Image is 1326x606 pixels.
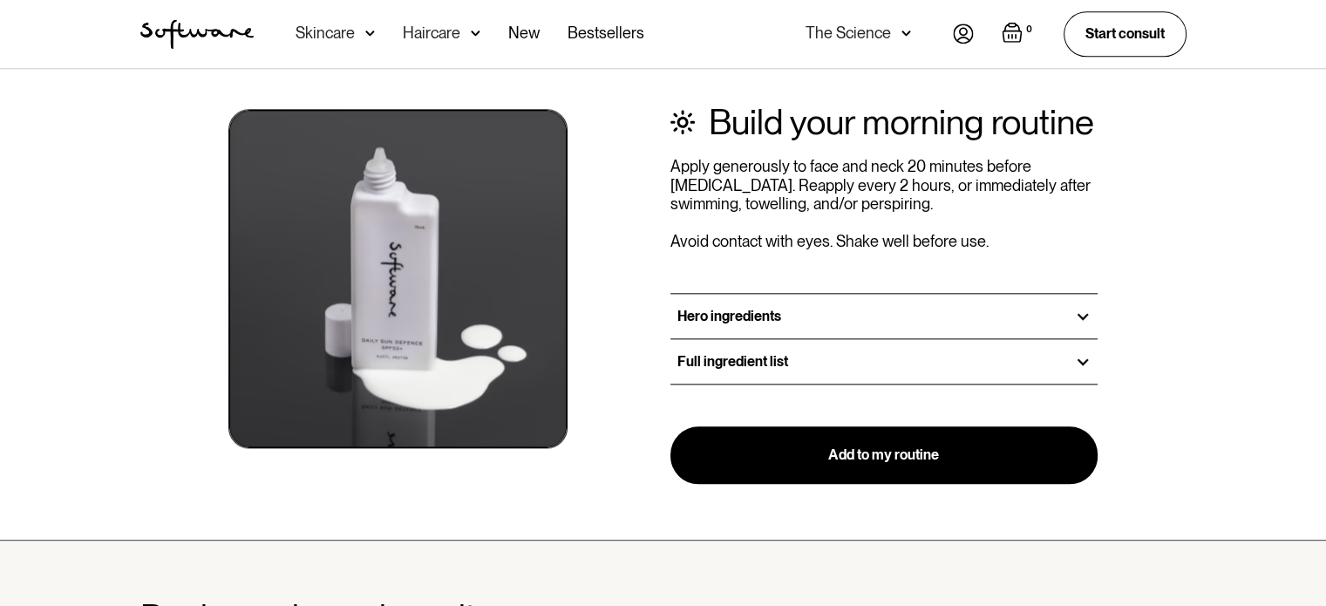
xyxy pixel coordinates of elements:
[677,308,781,324] h3: Hero ingredients
[677,353,788,370] h3: Full ingredient list
[296,24,355,42] div: Skincare
[403,24,460,42] div: Haircare
[1064,11,1187,56] a: Start consult
[806,24,891,42] div: The Science
[365,24,375,42] img: arrow down
[670,426,1098,484] a: Add to my routine
[670,157,1098,251] p: Apply generously to face and neck 20 minutes before [MEDICAL_DATA]. Reapply every 2 hours, or imm...
[140,19,254,49] a: home
[709,101,1094,143] h2: Build your morning routine
[1023,22,1036,37] div: 0
[471,24,480,42] img: arrow down
[140,19,254,49] img: Software Logo
[901,24,911,42] img: arrow down
[1002,22,1036,46] a: Open empty cart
